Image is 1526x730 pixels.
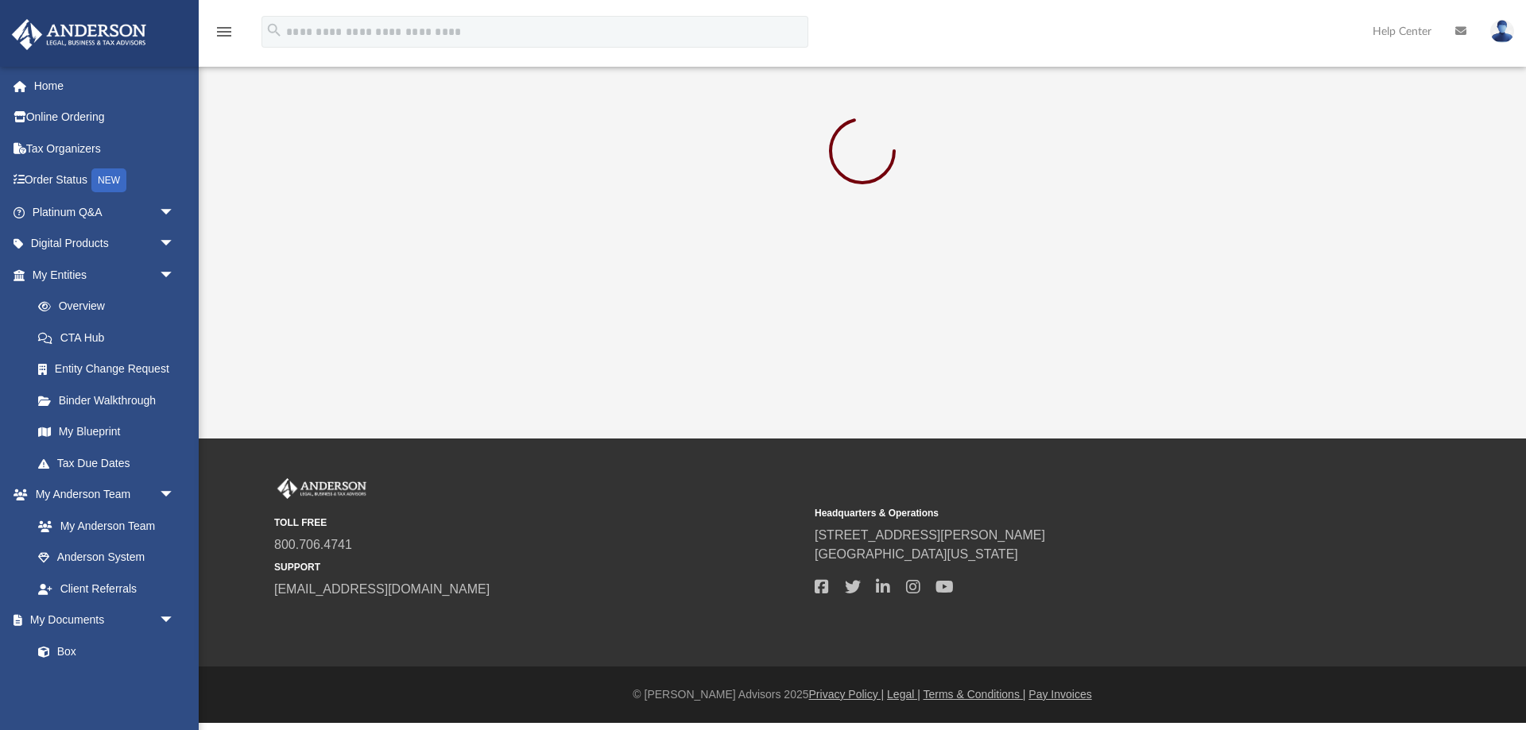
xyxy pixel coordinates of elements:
img: Anderson Advisors Platinum Portal [274,478,370,499]
span: arrow_drop_down [159,479,191,512]
a: [STREET_ADDRESS][PERSON_NAME] [815,528,1045,542]
a: [GEOGRAPHIC_DATA][US_STATE] [815,547,1018,561]
a: My Documentsarrow_drop_down [11,604,191,636]
a: CTA Hub [22,322,199,353]
a: Binder Walkthrough [22,384,199,416]
a: Pay Invoices [1028,688,1091,701]
small: Headquarters & Operations [815,506,1344,520]
div: NEW [91,168,126,192]
a: Order StatusNEW [11,164,199,197]
i: search [265,21,283,39]
i: menu [215,22,234,41]
a: Platinum Q&Aarrow_drop_down [11,196,199,228]
small: TOLL FREE [274,516,804,530]
a: Legal | [887,688,920,701]
div: © [PERSON_NAME] Advisors 2025 [199,686,1526,703]
a: My Blueprint [22,416,191,448]
a: Privacy Policy | [809,688,885,701]
a: Terms & Conditions | [924,688,1026,701]
a: Anderson System [22,542,191,574]
a: Online Ordering [11,102,199,133]
a: [EMAIL_ADDRESS][DOMAIN_NAME] [274,582,490,596]
a: Tax Organizers [11,133,199,164]
img: User Pic [1490,20,1514,43]
span: arrow_drop_down [159,228,191,261]
a: Box [22,635,183,667]
a: Client Referrals [22,573,191,604]
a: Entity Change Request [22,353,199,385]
img: Anderson Advisors Platinum Portal [7,19,151,50]
a: My Entitiesarrow_drop_down [11,259,199,291]
span: arrow_drop_down [159,604,191,637]
a: 800.706.4741 [274,538,352,551]
a: My Anderson Teamarrow_drop_down [11,479,191,511]
a: Tax Due Dates [22,447,199,479]
small: SUPPORT [274,560,804,574]
a: My Anderson Team [22,510,183,542]
a: Home [11,70,199,102]
a: Overview [22,291,199,323]
a: Meeting Minutes [22,667,191,699]
span: arrow_drop_down [159,259,191,292]
a: Digital Productsarrow_drop_down [11,228,199,260]
a: menu [215,30,234,41]
span: arrow_drop_down [159,196,191,229]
